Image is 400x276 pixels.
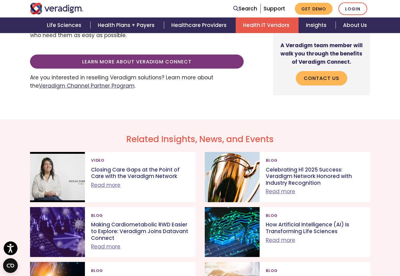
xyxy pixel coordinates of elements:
[266,211,278,221] span: Blog
[91,181,120,189] a: Read more
[30,3,84,14] img: Veradigm logo
[280,41,363,65] strong: A Veradigm team member will walk you through the benefits of Veradigm Connect.
[338,2,367,15] a: Login
[39,82,135,89] a: Veradigm Channel Partner Program
[266,188,295,195] a: Read more
[91,156,104,165] span: Video
[266,167,364,187] p: Celebrating H1 2025 Success: Veradigm Network Honored with Industry Recognition
[336,17,374,33] a: About Us
[266,156,278,165] span: Blog
[91,243,120,250] a: Read more
[91,266,103,275] span: Blog
[299,17,336,33] a: Insights
[30,55,244,69] a: Learn more about Veradigm Connect
[266,236,295,244] a: Read more
[164,17,236,33] a: Healthcare Providers
[30,134,370,145] h2: Related Insights, News, and Events
[40,17,90,33] a: Life Sciences
[236,17,299,33] a: Health IT Vendors
[233,5,257,13] a: Search
[91,211,103,221] span: Blog
[295,3,333,15] a: Get Demo
[296,71,347,85] a: Contact Us
[266,266,278,275] span: Blog
[91,167,189,180] p: Closing Care Gaps at the Point of Care with the Veradigm Network
[282,238,393,269] iframe: Drift Chat Widget
[91,221,189,241] p: Making Cardiometabolic RWD Easier to Explore: Veradigm Joins Datavant Connect
[30,74,244,90] p: Are you interested in reselling Veradigm solutions? Learn more about the .
[266,221,364,235] p: How Artificial Intelligence (AI) Is Transforming Life Sciences
[264,5,285,12] a: Support
[90,17,164,33] a: Health Plans + Payers
[3,258,18,273] button: Open CMP widget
